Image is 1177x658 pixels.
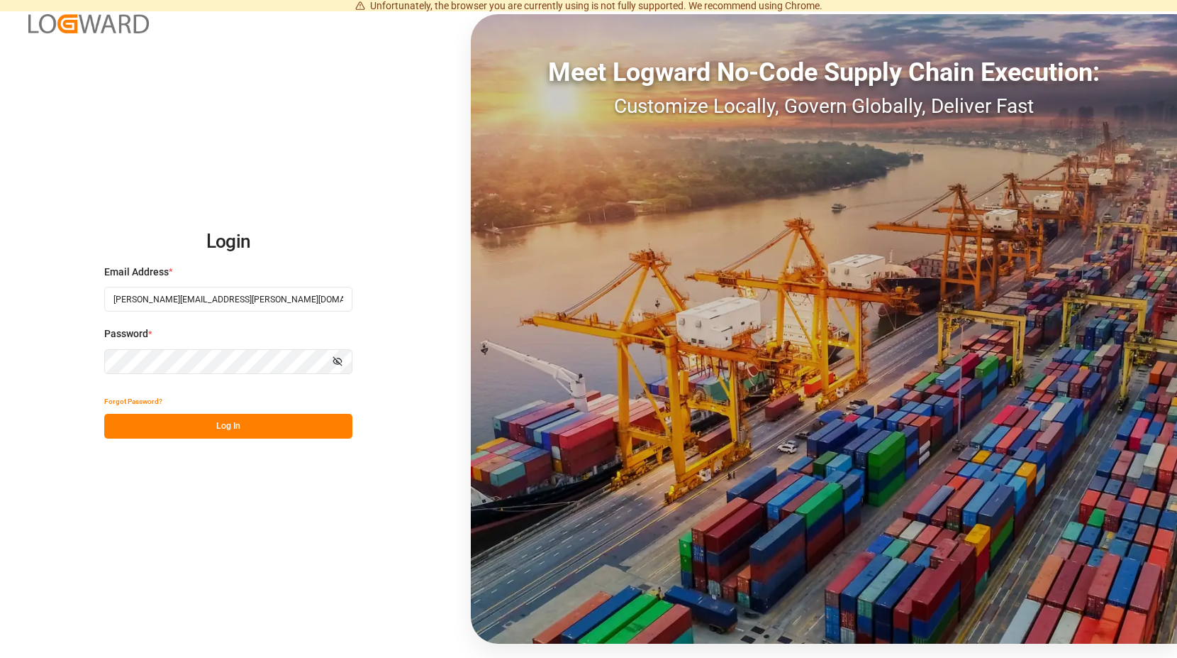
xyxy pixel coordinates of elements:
[471,92,1177,121] div: Customize Locally, Govern Globally, Deliver Fast
[104,287,352,312] input: Enter your email
[471,53,1177,92] div: Meet Logward No-Code Supply Chain Execution:
[28,14,149,33] img: Logward_new_orange.png
[104,265,169,280] span: Email Address
[104,327,148,341] span: Password
[104,414,352,439] button: Log In
[104,389,162,414] button: Forgot Password?
[104,219,352,265] h2: Login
